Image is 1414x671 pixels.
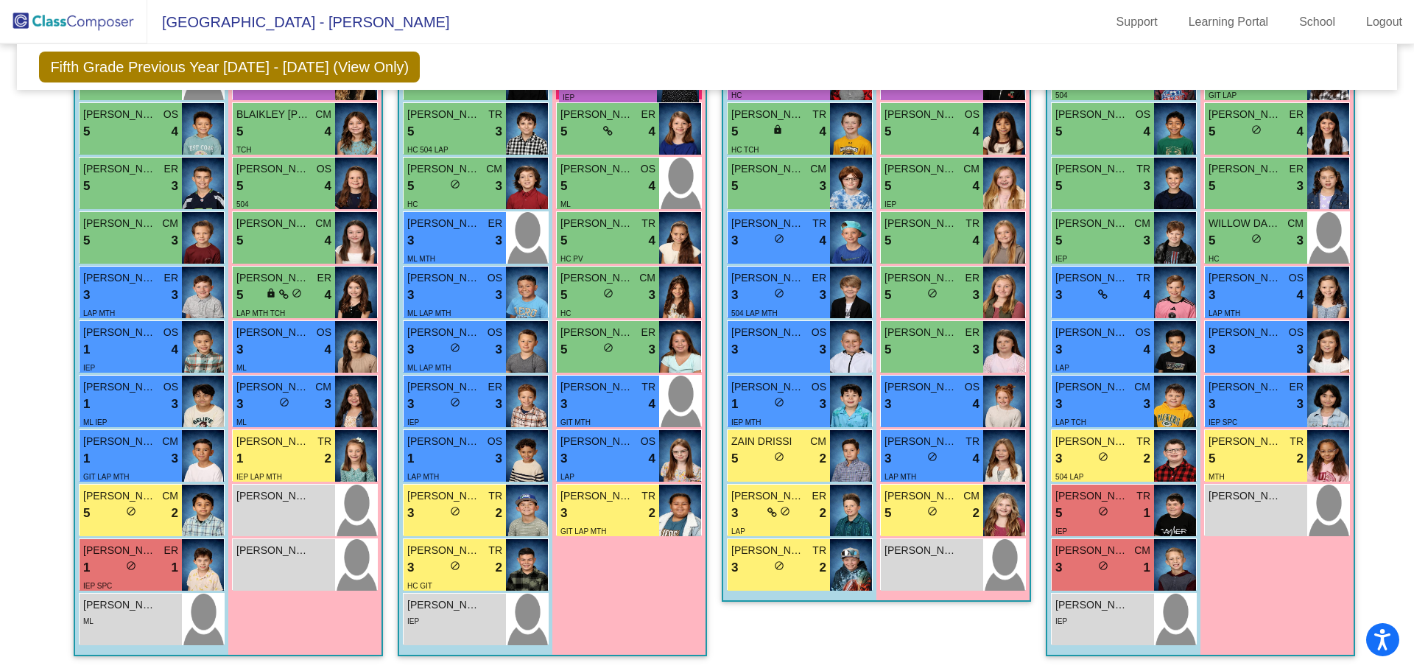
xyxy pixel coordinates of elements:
span: [PERSON_NAME] [731,325,805,340]
span: 5 [236,177,243,196]
span: IEP SPC [1209,418,1237,426]
span: [PERSON_NAME] [884,379,958,395]
span: TR [641,488,655,504]
span: [PERSON_NAME] [PERSON_NAME] [1055,434,1129,449]
span: Fifth Grade Previous Year [DATE] - [DATE] (View Only) [39,52,420,82]
span: 4 [1144,286,1150,305]
span: TR [812,107,826,122]
span: [PERSON_NAME] [1055,107,1129,122]
span: CM [963,488,979,504]
span: HC TCH [731,146,759,154]
span: 3 [1055,286,1062,305]
span: 3 [496,286,502,305]
span: TR [641,379,655,395]
span: 5 [560,231,567,250]
span: [PERSON_NAME] [PERSON_NAME] [731,488,805,504]
span: [PERSON_NAME] [407,325,481,340]
span: TR [812,216,826,231]
span: [PERSON_NAME] [407,434,481,449]
span: 3 [496,340,502,359]
span: ER [1290,379,1304,395]
span: do_not_disturb_alt [292,288,302,298]
span: OS [641,161,655,177]
span: CM [486,161,502,177]
span: GIT MTH [560,418,591,426]
span: IEP LAP MTH [236,473,282,481]
span: 504 [236,200,249,208]
span: [PERSON_NAME] [407,107,481,122]
span: [PERSON_NAME] [731,161,805,177]
span: 3 [325,395,331,414]
span: 4 [820,231,826,250]
span: 4 [1297,122,1304,141]
span: [PERSON_NAME] [83,270,157,286]
span: 3 [884,395,891,414]
span: 3 [496,231,502,250]
span: do_not_disturb_alt [774,452,784,462]
span: TR [1136,270,1150,286]
span: GIT LAP [1209,91,1237,99]
span: CM [162,434,178,449]
span: IEP [1055,255,1067,263]
span: [PERSON_NAME] NULL [1055,270,1129,286]
span: ER [812,270,826,286]
span: 3 [1055,340,1062,359]
span: 5 [731,449,738,468]
span: 3 [1144,177,1150,196]
span: [PERSON_NAME] [407,216,481,231]
span: 5 [407,122,414,141]
span: LAP MTH [884,473,916,481]
span: 2 [1144,449,1150,468]
span: [PERSON_NAME] [83,107,157,122]
span: [PERSON_NAME] [1055,216,1129,231]
span: 4 [649,231,655,250]
span: TR [965,434,979,449]
span: OS [1289,325,1304,340]
span: [PERSON_NAME] [731,107,805,122]
span: OS [1289,270,1304,286]
span: 5 [1209,231,1215,250]
span: OS [641,434,655,449]
span: 5 [1209,449,1215,468]
span: 2 [325,449,331,468]
span: [PERSON_NAME] [83,216,157,231]
span: 5 [731,177,738,196]
span: [PERSON_NAME] [1209,161,1282,177]
a: Logout [1354,10,1414,34]
span: [PERSON_NAME] [1055,325,1129,340]
span: 3 [820,340,826,359]
span: TCH [236,146,252,154]
span: 4 [649,449,655,468]
span: 504 LAP MTH [731,309,778,317]
span: 3 [407,340,414,359]
span: ML [236,364,247,372]
span: 504 [1055,91,1068,99]
span: OS [488,434,502,449]
span: [PERSON_NAME] [236,270,310,286]
span: do_not_disturb_alt [603,342,613,353]
span: [PERSON_NAME] [236,488,310,504]
span: OS [965,107,979,122]
span: [PERSON_NAME] [236,379,310,395]
span: WILLOW DANSKIN [1209,216,1282,231]
span: CM [162,216,178,231]
span: MTH [1209,473,1225,481]
span: 3 [1297,340,1304,359]
span: [PERSON_NAME] [83,325,157,340]
span: do_not_disturb_alt [450,397,460,407]
span: TR [1290,434,1304,449]
span: ZAIN DRISSI [731,434,805,449]
span: lock [773,124,783,135]
a: Learning Portal [1177,10,1281,34]
span: HC [731,91,742,99]
span: [PERSON_NAME] [1055,488,1129,504]
span: IEP [83,364,95,372]
span: CM [810,161,826,177]
span: 5 [1209,122,1215,141]
span: CM [315,107,331,122]
span: 3 [884,449,891,468]
span: [PERSON_NAME] [560,107,634,122]
span: ER [641,325,655,340]
a: Support [1105,10,1169,34]
span: 4 [1144,122,1150,141]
